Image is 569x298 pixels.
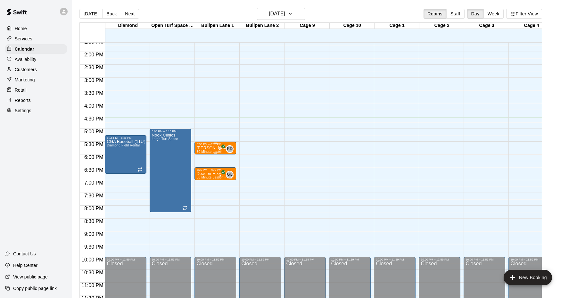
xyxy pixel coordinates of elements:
[196,143,234,146] div: 5:30 PM – 6:00 PM
[331,258,369,261] div: 10:00 PM – 11:59 PM
[257,8,305,20] button: [DATE]
[13,274,48,280] p: View public page
[105,135,146,174] div: 5:15 PM – 6:45 PM: CGA Baseball (11U)
[15,97,31,103] p: Reports
[226,171,234,178] div: Gavin Lill
[15,77,35,83] p: Marketing
[13,285,57,292] p: Copy public page link
[241,258,279,261] div: 10:00 PM – 11:59 PM
[466,258,503,261] div: 10:00 PM – 11:59 PM
[217,146,223,153] span: All customers have paid
[510,258,548,261] div: 10:00 PM – 11:59 PM
[102,9,121,19] button: Back
[194,167,236,180] div: 6:30 PM – 7:00 PM: Deacon Hix
[80,283,105,288] span: 11:00 PM
[240,23,285,29] div: Bullpen Lane 2
[5,24,67,33] a: Home
[15,36,32,42] p: Services
[5,95,67,105] a: Reports
[80,257,105,262] span: 10:00 PM
[107,136,144,139] div: 5:15 PM – 6:45 PM
[83,244,105,250] span: 9:30 PM
[419,23,464,29] div: Cage 2
[15,25,27,32] p: Home
[5,75,67,85] a: Marketing
[227,171,233,178] span: GL
[15,46,34,52] p: Calendar
[421,258,458,261] div: 10:00 PM – 11:59 PM
[83,193,105,198] span: 7:30 PM
[137,167,143,172] span: Recurring event
[285,23,330,29] div: Cage 9
[83,103,105,109] span: 4:00 PM
[13,262,37,269] p: Help Center
[152,130,189,133] div: 5:00 PM – 8:15 PM
[83,142,105,147] span: 5:30 PM
[83,116,105,121] span: 4:30 PM
[152,258,189,261] div: 10:00 PM – 11:59 PM
[107,258,144,261] div: 10:00 PM – 11:59 PM
[446,9,465,19] button: Staff
[506,9,542,19] button: Filter View
[15,107,31,114] p: Settings
[15,56,37,62] p: Availability
[5,85,67,95] a: Retail
[483,9,504,19] button: Week
[79,9,103,19] button: [DATE]
[83,206,105,211] span: 8:00 PM
[375,23,419,29] div: Cage 1
[196,168,234,171] div: 6:30 PM – 7:00 PM
[83,90,105,96] span: 3:30 PM
[226,145,234,153] div: Keith Daly
[83,154,105,160] span: 6:00 PM
[83,129,105,134] span: 5:00 PM
[330,23,375,29] div: Cage 10
[464,23,509,29] div: Cage 3
[152,137,178,141] span: Large Turf Space
[15,87,27,93] p: Retail
[5,106,67,115] a: Settings
[227,146,233,152] span: KD
[504,270,552,285] button: add
[182,205,187,211] span: Recurring event
[15,66,37,73] p: Customers
[83,167,105,173] span: 6:30 PM
[196,150,267,153] span: 30 Minute Lesson - Pitching Lesson (Baseball)
[83,65,105,70] span: 2:30 PM
[194,142,236,154] div: 5:30 PM – 6:00 PM: Jack Murphy
[228,171,234,178] span: Gavin Lill
[107,144,140,147] span: Diamond Field Rental
[5,44,67,54] a: Calendar
[121,9,139,19] button: Next
[80,270,105,275] span: 10:30 PM
[196,176,267,179] span: 30 Minute Lesson - Pitching Lesson (Baseball)
[195,23,240,29] div: Bullpen Lane 1
[83,78,105,83] span: 3:00 PM
[83,180,105,186] span: 7:00 PM
[150,23,195,29] div: Open Turf Space (Cages Above)
[228,145,234,153] span: Keith Daly
[5,65,67,74] a: Customers
[105,23,150,29] div: Diamond
[467,9,484,19] button: Day
[286,258,324,261] div: 10:00 PM – 11:59 PM
[150,129,191,212] div: 5:00 PM – 8:15 PM: Nook Clinics
[13,251,36,257] p: Contact Us
[196,258,234,261] div: 10:00 PM – 11:59 PM
[5,34,67,44] a: Services
[376,258,414,261] div: 10:00 PM – 11:59 PM
[83,219,105,224] span: 8:30 PM
[83,231,105,237] span: 9:00 PM
[217,172,223,178] span: All customers have paid
[269,9,285,18] h6: [DATE]
[5,54,67,64] a: Availability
